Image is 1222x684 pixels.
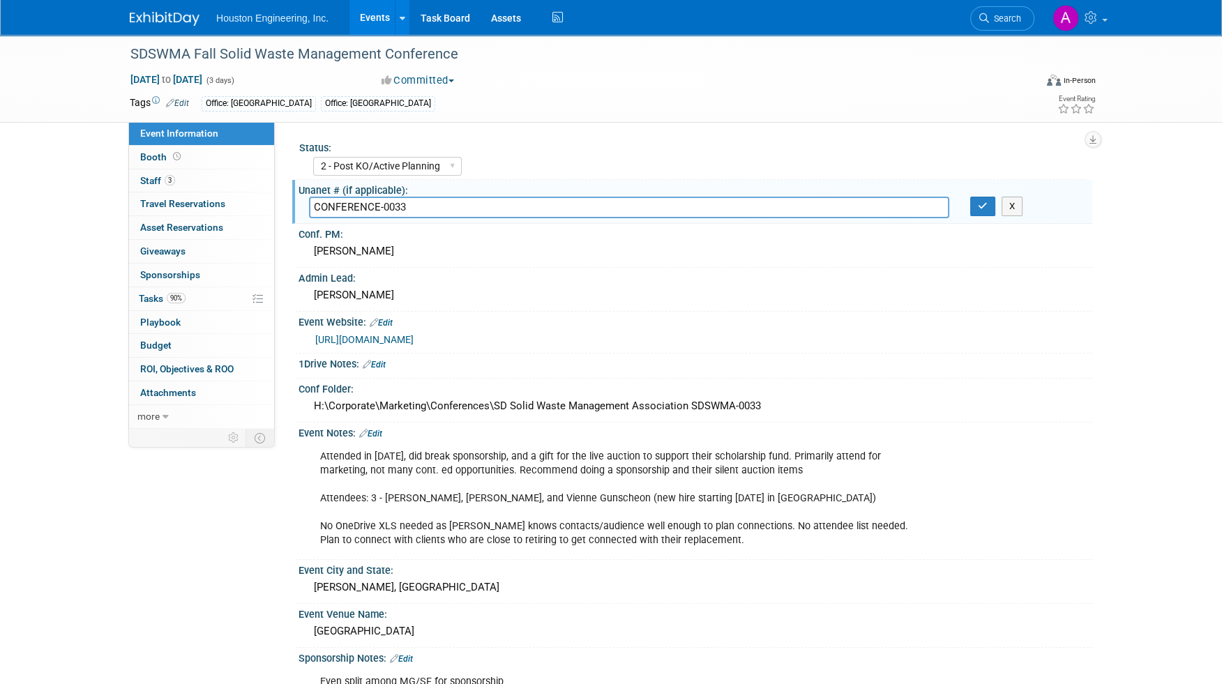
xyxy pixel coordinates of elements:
[390,654,413,664] a: Edit
[166,98,189,108] a: Edit
[246,429,275,447] td: Toggle Event Tabs
[167,293,186,303] span: 90%
[989,13,1021,24] span: Search
[165,175,175,185] span: 3
[129,287,274,310] a: Tasks90%
[140,387,196,398] span: Attachments
[299,137,1086,155] div: Status:
[202,96,316,111] div: Office: [GEOGRAPHIC_DATA]
[315,334,414,345] a: [URL][DOMAIN_NAME]
[222,429,246,447] td: Personalize Event Tab Strip
[309,284,1082,306] div: [PERSON_NAME]
[129,122,274,145] a: Event Information
[140,128,218,139] span: Event Information
[299,379,1092,396] div: Conf Folder:
[309,241,1082,262] div: [PERSON_NAME]
[1002,197,1023,216] button: X
[309,577,1082,598] div: [PERSON_NAME], [GEOGRAPHIC_DATA]
[310,443,939,555] div: Attended in [DATE], did break sponsorship, and a gift for the live auction to support their schol...
[130,96,189,112] td: Tags
[359,429,382,439] a: Edit
[1047,75,1061,86] img: Format-Inperson.png
[129,146,274,169] a: Booth
[126,42,1013,67] div: SDSWMA Fall Solid Waste Management Conference
[129,405,274,428] a: more
[205,76,234,85] span: (3 days)
[140,175,175,186] span: Staff
[129,358,274,381] a: ROI, Objectives & ROO
[129,264,274,287] a: Sponsorships
[130,12,199,26] img: ExhibitDay
[140,363,234,374] span: ROI, Objectives & ROO
[140,317,181,328] span: Playbook
[129,381,274,404] a: Attachments
[139,293,186,304] span: Tasks
[309,621,1082,642] div: [GEOGRAPHIC_DATA]
[299,180,1092,197] div: Unanet # (if applicable):
[129,311,274,334] a: Playbook
[309,395,1082,417] div: H:\Corporate\Marketing\Conferences\SD Solid Waste Management Association SDSWMA-0033
[140,245,186,257] span: Giveaways
[130,73,203,86] span: [DATE] [DATE]
[129,169,274,192] a: Staff3
[321,96,435,111] div: Office: [GEOGRAPHIC_DATA]
[160,74,173,85] span: to
[129,334,274,357] a: Budget
[140,269,200,280] span: Sponsorships
[140,198,225,209] span: Travel Reservations
[140,222,223,233] span: Asset Reservations
[129,216,274,239] a: Asset Reservations
[170,151,183,162] span: Booth not reserved yet
[970,6,1034,31] a: Search
[299,268,1092,285] div: Admin Lead:
[299,312,1092,330] div: Event Website:
[952,73,1096,93] div: Event Format
[137,411,160,422] span: more
[370,318,393,328] a: Edit
[129,192,274,215] a: Travel Reservations
[299,648,1092,666] div: Sponsorship Notes:
[140,340,172,351] span: Budget
[377,73,460,88] button: Committed
[129,240,274,263] a: Giveaways
[363,360,386,370] a: Edit
[140,151,183,162] span: Booth
[1057,96,1095,102] div: Event Rating
[299,560,1092,577] div: Event City and State:
[299,604,1092,621] div: Event Venue Name:
[299,354,1092,372] div: 1Drive Notes:
[299,224,1092,241] div: Conf. PM:
[299,423,1092,441] div: Event Notes:
[1053,5,1079,31] img: Ali Ringheimer
[1063,75,1096,86] div: In-Person
[216,13,329,24] span: Houston Engineering, Inc.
